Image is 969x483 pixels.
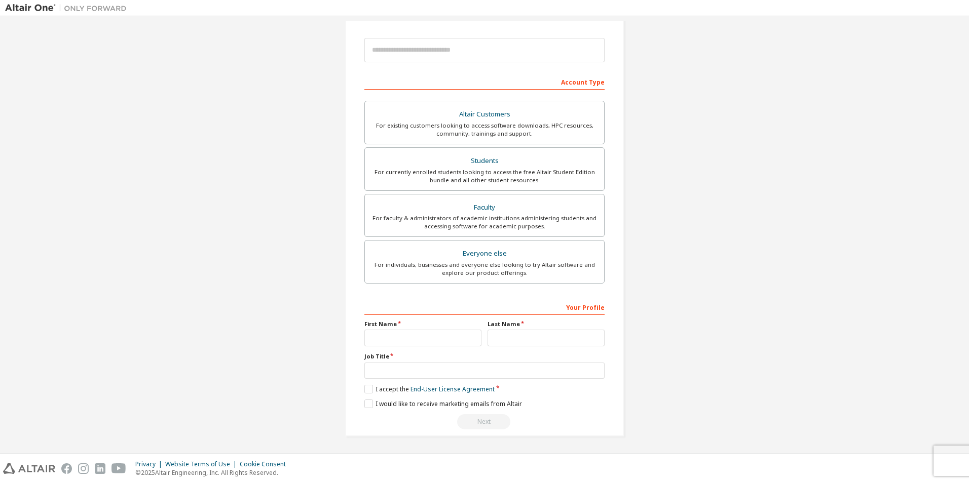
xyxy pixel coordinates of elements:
div: Altair Customers [371,107,598,122]
img: facebook.svg [61,463,72,474]
div: Everyone else [371,247,598,261]
img: youtube.svg [111,463,126,474]
img: altair_logo.svg [3,463,55,474]
div: For faculty & administrators of academic institutions administering students and accessing softwa... [371,214,598,230]
div: For currently enrolled students looking to access the free Altair Student Edition bundle and all ... [371,168,598,184]
label: I would like to receive marketing emails from Altair [364,399,522,408]
img: Altair One [5,3,132,13]
div: For individuals, businesses and everyone else looking to try Altair software and explore our prod... [371,261,598,277]
div: Students [371,154,598,168]
a: End-User License Agreement [411,385,495,393]
div: Cookie Consent [240,460,292,468]
img: instagram.svg [78,463,89,474]
div: Account Type [364,73,605,90]
p: © 2025 Altair Engineering, Inc. All Rights Reserved. [135,468,292,477]
label: I accept the [364,385,495,393]
div: Your Profile [364,299,605,315]
label: Job Title [364,352,605,360]
div: Read and acccept EULA to continue [364,414,605,429]
div: Faculty [371,200,598,215]
div: For existing customers looking to access software downloads, HPC resources, community, trainings ... [371,122,598,138]
img: linkedin.svg [95,463,105,474]
div: Privacy [135,460,165,468]
label: First Name [364,320,481,328]
label: Last Name [488,320,605,328]
div: Website Terms of Use [165,460,240,468]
